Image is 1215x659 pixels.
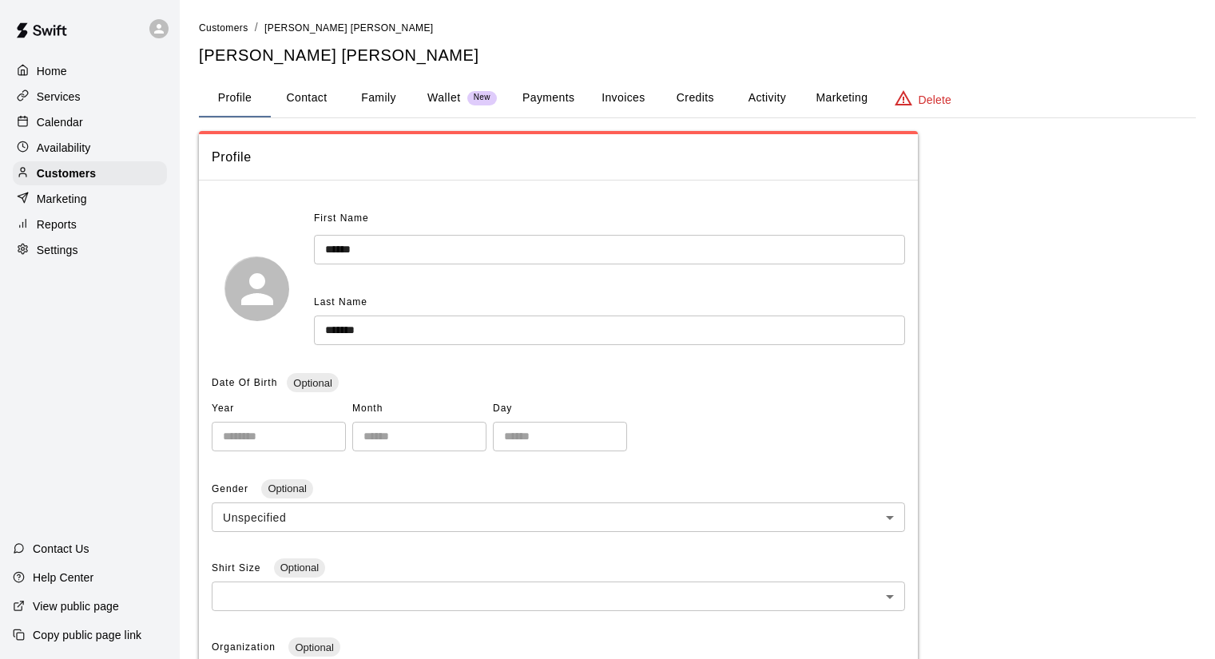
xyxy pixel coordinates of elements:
[427,89,461,106] p: Wallet
[212,562,264,574] span: Shirt Size
[314,296,367,308] span: Last Name
[33,541,89,557] p: Contact Us
[13,238,167,262] a: Settings
[212,377,277,388] span: Date Of Birth
[13,136,167,160] a: Availability
[13,187,167,211] a: Marketing
[199,79,1196,117] div: basic tabs example
[199,45,1196,66] h5: [PERSON_NAME] [PERSON_NAME]
[37,216,77,232] p: Reports
[343,79,415,117] button: Family
[37,242,78,258] p: Settings
[288,641,339,653] span: Optional
[261,482,312,494] span: Optional
[271,79,343,117] button: Contact
[37,89,81,105] p: Services
[37,114,83,130] p: Calendar
[33,627,141,643] p: Copy public page link
[314,206,369,232] span: First Name
[493,396,627,422] span: Day
[803,79,880,117] button: Marketing
[199,79,271,117] button: Profile
[274,562,325,574] span: Optional
[212,641,279,653] span: Organization
[13,161,167,185] a: Customers
[37,191,87,207] p: Marketing
[199,19,1196,37] nav: breadcrumb
[13,110,167,134] a: Calendar
[33,570,93,586] p: Help Center
[13,212,167,236] a: Reports
[199,21,248,34] a: Customers
[212,396,346,422] span: Year
[13,59,167,83] a: Home
[287,377,338,389] span: Optional
[212,502,905,532] div: Unspecified
[264,22,434,34] span: [PERSON_NAME] [PERSON_NAME]
[37,140,91,156] p: Availability
[467,93,497,103] span: New
[33,598,119,614] p: View public page
[212,483,252,494] span: Gender
[659,79,731,117] button: Credits
[37,165,96,181] p: Customers
[37,63,67,79] p: Home
[731,79,803,117] button: Activity
[919,92,951,108] p: Delete
[212,147,905,168] span: Profile
[510,79,587,117] button: Payments
[199,22,248,34] span: Customers
[587,79,659,117] button: Invoices
[352,396,486,422] span: Month
[255,19,258,36] li: /
[13,85,167,109] a: Services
